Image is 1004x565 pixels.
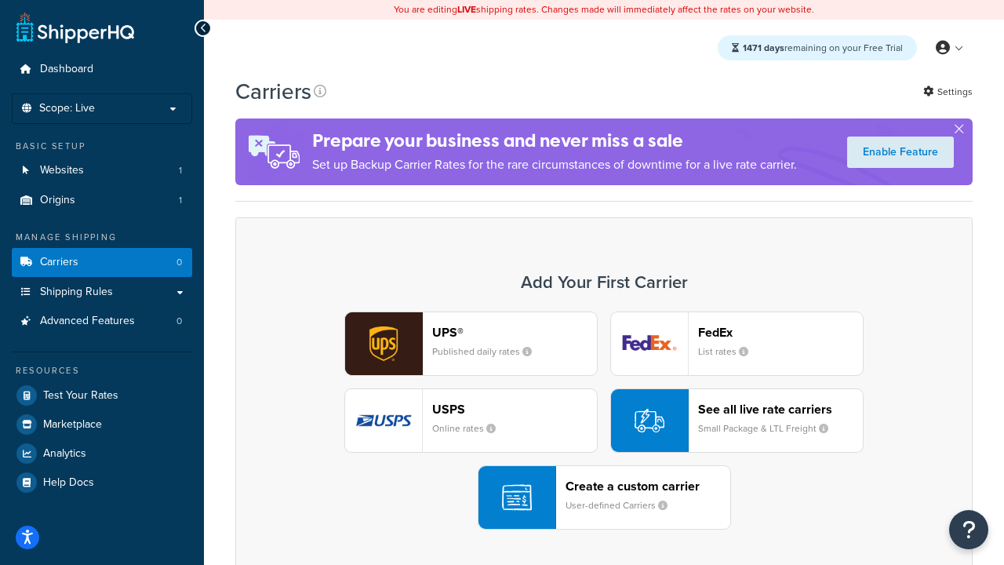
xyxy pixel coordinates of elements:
a: Settings [923,81,973,103]
a: Advanced Features 0 [12,307,192,336]
button: Open Resource Center [949,510,988,549]
a: Test Your Rates [12,381,192,410]
a: Carriers 0 [12,248,192,277]
a: Enable Feature [847,137,954,168]
div: Resources [12,364,192,377]
header: USPS [432,402,597,417]
span: Carriers [40,256,78,269]
p: Set up Backup Carrier Rates for the rare circumstances of downtime for a live rate carrier. [312,154,797,176]
a: Shipping Rules [12,278,192,307]
span: 1 [179,194,182,207]
span: 0 [176,315,182,328]
span: Scope: Live [39,102,95,115]
li: Origins [12,186,192,215]
button: ups logoUPS®Published daily rates [344,312,598,376]
li: Advanced Features [12,307,192,336]
span: 1 [179,164,182,177]
small: Small Package & LTL Freight [698,421,841,436]
button: fedEx logoFedExList rates [610,312,864,376]
button: Create a custom carrierUser-defined Carriers [478,465,731,530]
a: Dashboard [12,55,192,84]
span: Shipping Rules [40,286,113,299]
a: Origins 1 [12,186,192,215]
span: Dashboard [40,63,93,76]
h3: Add Your First Carrier [252,273,956,292]
button: usps logoUSPSOnline rates [344,388,598,453]
h4: Prepare your business and never miss a sale [312,128,797,154]
img: fedEx logo [611,312,688,375]
span: Test Your Rates [43,389,118,403]
header: Create a custom carrier [566,479,730,494]
span: Websites [40,164,84,177]
small: List rates [698,344,761,359]
span: Marketplace [43,418,102,432]
img: ad-rules-rateshop-fe6ec290ccb7230408bd80ed9643f0289d75e0ffd9eb532fc0e269fcd187b520.png [235,118,312,185]
small: Online rates [432,421,508,436]
a: Websites 1 [12,156,192,185]
a: Analytics [12,439,192,468]
img: icon-carrier-liverate-becf4550.svg [635,406,664,436]
a: Marketplace [12,410,192,439]
div: Basic Setup [12,140,192,153]
small: User-defined Carriers [566,498,680,512]
h1: Carriers [235,76,311,107]
button: See all live rate carriersSmall Package & LTL Freight [610,388,864,453]
span: Advanced Features [40,315,135,328]
img: usps logo [345,389,422,452]
a: Help Docs [12,468,192,497]
li: Carriers [12,248,192,277]
header: See all live rate carriers [698,402,863,417]
img: icon-carrier-custom-c93b8a24.svg [502,483,532,512]
strong: 1471 days [743,41,784,55]
li: Websites [12,156,192,185]
img: ups logo [345,312,422,375]
header: FedEx [698,325,863,340]
b: LIVE [457,2,476,16]
span: Analytics [43,447,86,461]
small: Published daily rates [432,344,544,359]
div: remaining on your Free Trial [718,35,917,60]
div: Manage Shipping [12,231,192,244]
header: UPS® [432,325,597,340]
span: Origins [40,194,75,207]
span: 0 [176,256,182,269]
a: ShipperHQ Home [16,12,134,43]
span: Help Docs [43,476,94,490]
